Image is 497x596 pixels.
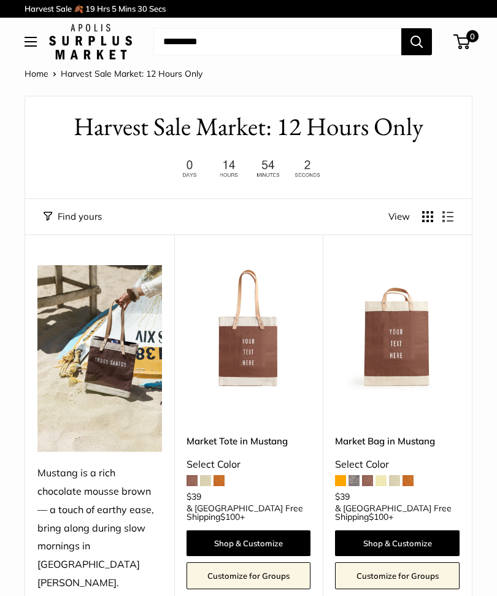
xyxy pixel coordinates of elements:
div: Mustang is a rich chocolate mousse brown — a touch of earthy ease, bring along during slow mornin... [37,464,162,592]
a: Market Tote in MustangMarket Tote in Mustang [187,265,311,390]
h1: Harvest Sale Market: 12 Hours Only [44,109,453,145]
span: 19 [85,4,95,14]
img: Market Tote in Mustang [187,265,311,390]
span: & [GEOGRAPHIC_DATA] Free Shipping + [335,504,460,521]
span: Mins [118,4,136,14]
a: Shop & Customize [187,530,311,556]
img: Apolis: Surplus Market [49,24,132,60]
a: Market Bag in Mustang [335,434,460,448]
span: View [388,208,410,225]
span: 5 [112,4,117,14]
a: Shop & Customize [335,530,460,556]
div: Select Color [187,455,311,474]
span: $39 [335,491,350,502]
a: Market Tote in Mustang [187,434,311,448]
span: $100 [220,511,240,522]
a: Customize for Groups [335,562,460,589]
div: Select Color [335,455,460,474]
button: Display products as list [442,211,453,222]
img: 12 hours only. Ends at 8pm [172,157,325,180]
button: Display products as grid [422,211,433,222]
button: Search [401,28,432,55]
span: $39 [187,491,201,502]
img: Mustang is a rich chocolate mousse brown — a touch of earthy ease, bring along during slow mornin... [37,265,162,452]
a: Home [25,68,48,79]
img: Market Bag in Mustang [335,265,460,390]
span: Secs [149,4,166,14]
a: 0 [455,34,470,49]
span: Harvest Sale Market: 12 Hours Only [61,68,202,79]
span: Hrs [97,4,110,14]
nav: Breadcrumb [25,66,202,82]
span: 30 [137,4,147,14]
a: Customize for Groups [187,562,311,589]
span: 0 [466,30,479,42]
a: Market Bag in MustangMarket Bag in Mustang [335,265,460,390]
button: Filter collection [44,208,102,225]
input: Search... [153,28,401,55]
span: & [GEOGRAPHIC_DATA] Free Shipping + [187,504,311,521]
span: $100 [369,511,388,522]
button: Open menu [25,37,37,47]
